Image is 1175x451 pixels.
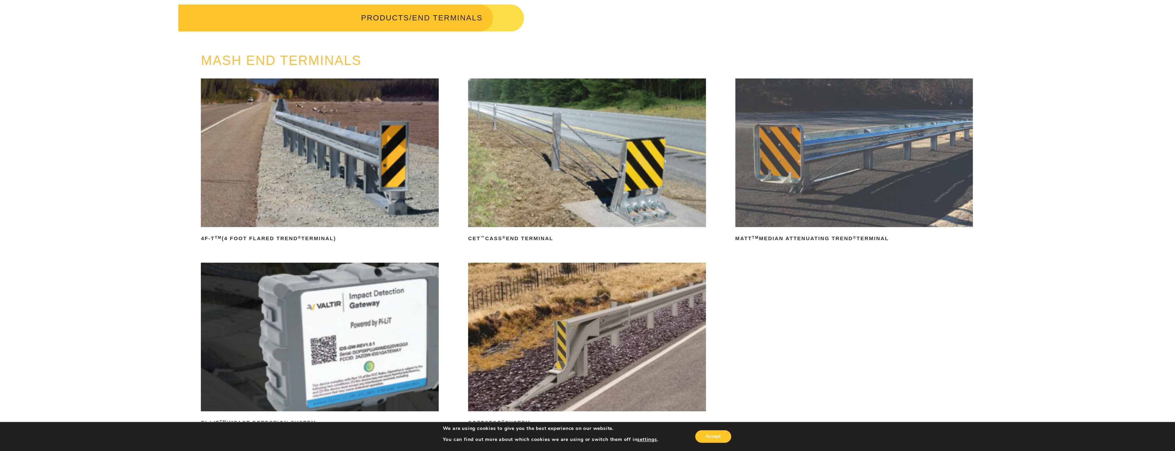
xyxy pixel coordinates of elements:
[220,420,226,424] sup: TM
[361,13,409,22] a: PRODUCTS
[695,430,731,443] button: Accept
[502,420,505,424] sup: ®
[468,233,706,244] h2: CET CASS End Terminal
[637,436,657,443] button: settings
[443,436,659,443] p: You can find out more about which cookies we are using or switch them off in .
[298,235,301,239] sup: ®
[502,235,506,239] sup: ®
[201,233,439,244] h2: 4F-T (4 Foot Flared TREND Terminal)
[215,235,222,239] sup: TM
[752,235,759,239] sup: TM
[412,13,483,22] span: END TERMINALS
[468,78,706,244] a: CET™CASS®End Terminal
[481,235,485,239] sup: ™
[201,263,439,428] a: PI-LITTMImpact Detection System
[468,263,706,411] img: SoftStop System End Terminal
[201,53,361,68] a: MASH END TERMINALS
[201,417,439,429] h2: PI-LIT Impact Detection System
[468,263,706,428] a: SoftStop®System
[201,78,439,244] a: 4F-TTM(4 Foot Flared TREND®Terminal)
[853,235,856,239] sup: ®
[443,425,659,432] p: We are using cookies to give you the best experience on our website.
[735,233,973,244] h2: MATT Median Attenuating TREND Terminal
[468,417,706,429] h2: SoftStop System
[735,78,973,244] a: MATTTMMedian Attenuating TREND®Terminal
